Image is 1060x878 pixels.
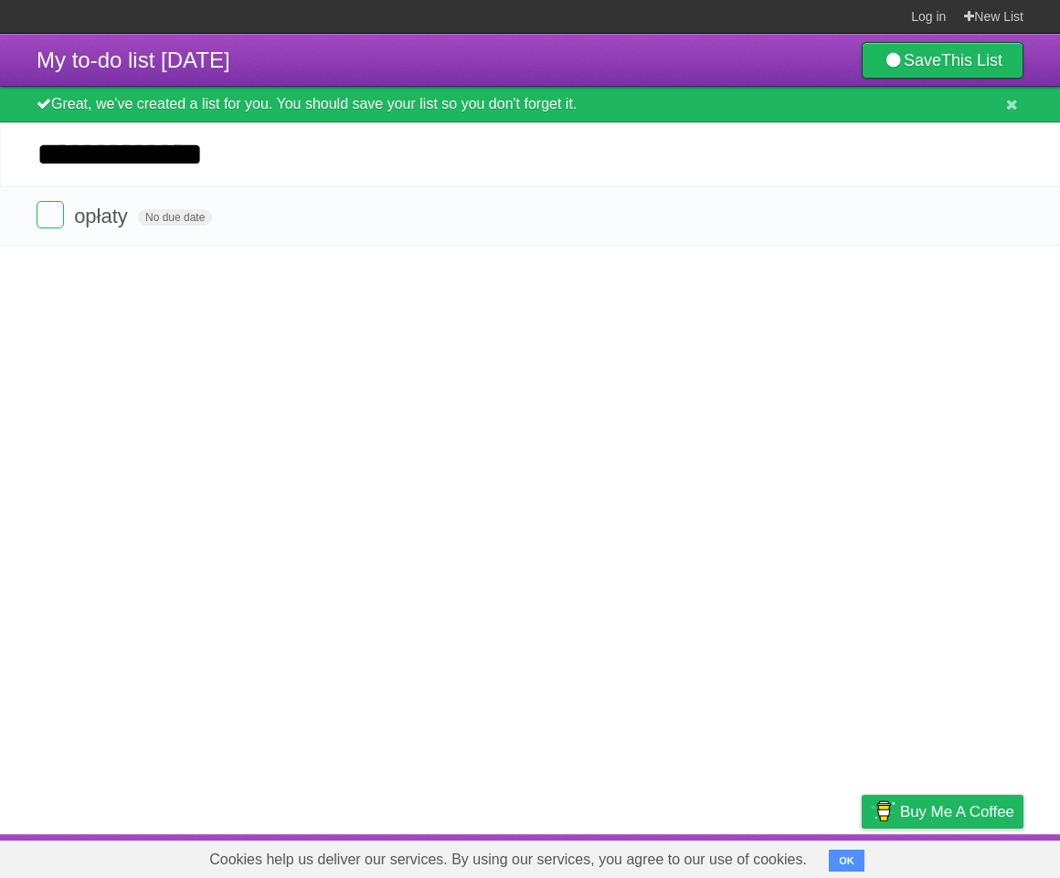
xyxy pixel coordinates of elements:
a: Privacy [838,839,885,873]
span: opłaty [74,205,132,227]
span: Cookies help us deliver our services. By using our services, you agree to our use of cookies. [191,841,825,878]
b: This List [941,51,1002,69]
span: Buy me a coffee [900,796,1014,828]
a: Suggest a feature [908,839,1023,873]
a: About [619,839,657,873]
span: No due date [138,209,212,226]
img: Buy me a coffee [871,796,896,827]
a: SaveThis List [862,42,1023,79]
a: Buy me a coffee [862,795,1023,829]
button: OK [829,850,864,872]
span: My to-do list [DATE] [37,48,230,72]
label: Done [37,201,64,228]
a: Terms [776,839,816,873]
a: Developers [679,839,753,873]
